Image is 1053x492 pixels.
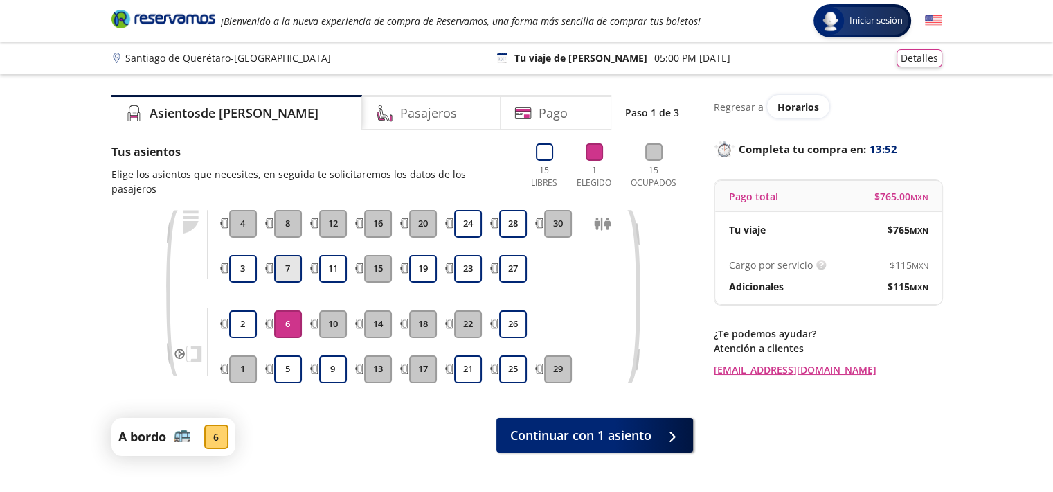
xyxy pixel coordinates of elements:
span: $ 765.00 [874,189,928,204]
a: [EMAIL_ADDRESS][DOMAIN_NAME] [714,362,942,377]
div: 6 [204,425,228,449]
button: 13 [364,355,392,383]
small: MXN [910,225,928,236]
p: Elige los asientos que necesites, en seguida te solicitaremos los datos de los pasajeros [111,167,512,196]
h4: Pasajeros [400,104,457,123]
p: A bordo [118,428,166,446]
button: 7 [274,255,302,283]
button: 17 [409,355,437,383]
button: Continuar con 1 asiento [496,418,693,453]
p: Adicionales [729,279,784,294]
button: 4 [229,210,257,238]
p: 05:00 PM [DATE] [654,51,730,65]
small: MXN [910,282,928,292]
p: Tus asientos [111,143,512,160]
p: Regresar a [714,100,764,114]
button: 8 [274,210,302,238]
button: 10 [319,310,347,338]
button: 19 [409,255,437,283]
span: $ 115 [890,258,928,272]
a: Brand Logo [111,8,215,33]
button: 5 [274,355,302,383]
button: 18 [409,310,437,338]
button: 6 [274,310,302,338]
p: 15 Ocupados [625,164,683,189]
button: 16 [364,210,392,238]
button: 20 [409,210,437,238]
button: 30 [544,210,572,238]
button: 29 [544,355,572,383]
em: ¡Bienvenido a la nueva experiencia de compra de Reservamos, una forma más sencilla de comprar tus... [221,15,701,28]
small: MXN [910,192,928,202]
button: English [925,12,942,30]
p: 1 Elegido [573,164,615,189]
button: 11 [319,255,347,283]
button: 25 [499,355,527,383]
i: Brand Logo [111,8,215,29]
span: $ 765 [888,222,928,237]
p: Tu viaje de [PERSON_NAME] [514,51,647,65]
button: 23 [454,255,482,283]
small: MXN [912,261,928,271]
button: 28 [499,210,527,238]
div: Regresar a ver horarios [714,95,942,118]
p: Pago total [729,189,778,204]
button: 22 [454,310,482,338]
button: 27 [499,255,527,283]
button: 24 [454,210,482,238]
p: Atención a clientes [714,341,942,355]
span: $ 115 [888,279,928,294]
p: Tu viaje [729,222,766,237]
span: Continuar con 1 asiento [510,426,651,445]
p: 15 Libres [525,164,564,189]
p: ¿Te podemos ayudar? [714,326,942,341]
button: 14 [364,310,392,338]
button: 12 [319,210,347,238]
span: 13:52 [870,141,897,157]
h4: Asientos de [PERSON_NAME] [150,104,318,123]
button: 21 [454,355,482,383]
button: 1 [229,355,257,383]
p: Cargo por servicio [729,258,813,272]
button: 2 [229,310,257,338]
button: 9 [319,355,347,383]
p: Santiago de Querétaro - [GEOGRAPHIC_DATA] [125,51,331,65]
p: Completa tu compra en : [714,139,942,159]
p: Paso 1 de 3 [625,105,679,120]
button: 26 [499,310,527,338]
button: 3 [229,255,257,283]
button: 15 [364,255,392,283]
span: Horarios [777,100,819,114]
h4: Pago [539,104,568,123]
button: Detalles [897,49,942,67]
span: Iniciar sesión [844,14,908,28]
